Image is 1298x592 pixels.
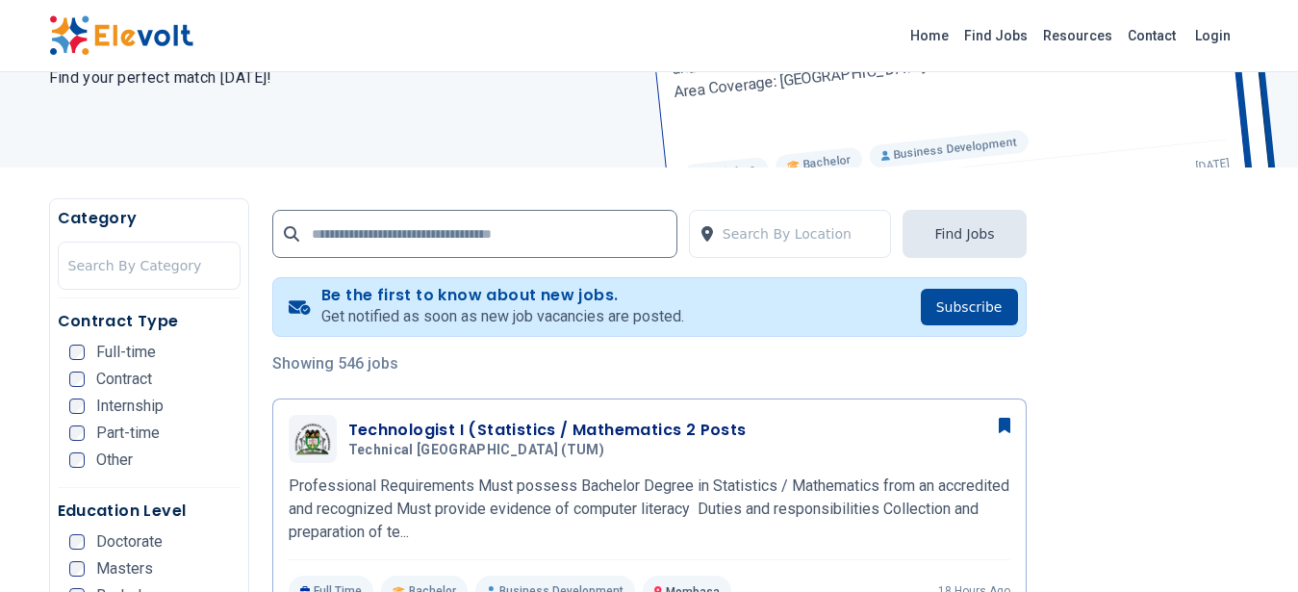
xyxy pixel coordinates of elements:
h4: Be the first to know about new jobs. [321,286,684,305]
a: Login [1183,16,1242,55]
h5: Education Level [58,500,241,523]
input: Internship [69,399,85,414]
input: Part-time [69,425,85,441]
span: Doctorate [96,534,163,550]
a: Find Jobs [956,20,1035,51]
span: Other [96,452,133,468]
p: Professional Requirements Must possess Bachelor Degree in Statistics / Mathematics from an accred... [289,475,1010,544]
h3: Technologist I (Statistics / Mathematics 2 Posts [348,419,747,442]
a: Resources [1035,20,1120,51]
a: Home [903,20,956,51]
p: Showing 546 jobs [272,352,1027,375]
span: Technical [GEOGRAPHIC_DATA] (TUM) [348,442,605,459]
img: Elevolt [49,15,193,56]
span: Full-time [96,345,156,360]
h5: Category [58,207,241,230]
button: Subscribe [921,289,1018,325]
input: Masters [69,561,85,577]
span: Part-time [96,425,160,441]
input: Other [69,452,85,468]
a: Contact [1120,20,1183,51]
span: Contract [96,372,152,387]
p: Get notified as soon as new job vacancies are posted. [321,305,684,328]
button: Find Jobs [903,210,1026,258]
h5: Contract Type [58,310,241,333]
iframe: Chat Widget [1202,500,1298,592]
input: Contract [69,372,85,387]
span: Masters [96,561,153,577]
input: Doctorate [69,534,85,550]
input: Full-time [69,345,85,360]
span: Internship [96,399,164,414]
img: Technical University of Mombasa (TUM) [293,423,332,454]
